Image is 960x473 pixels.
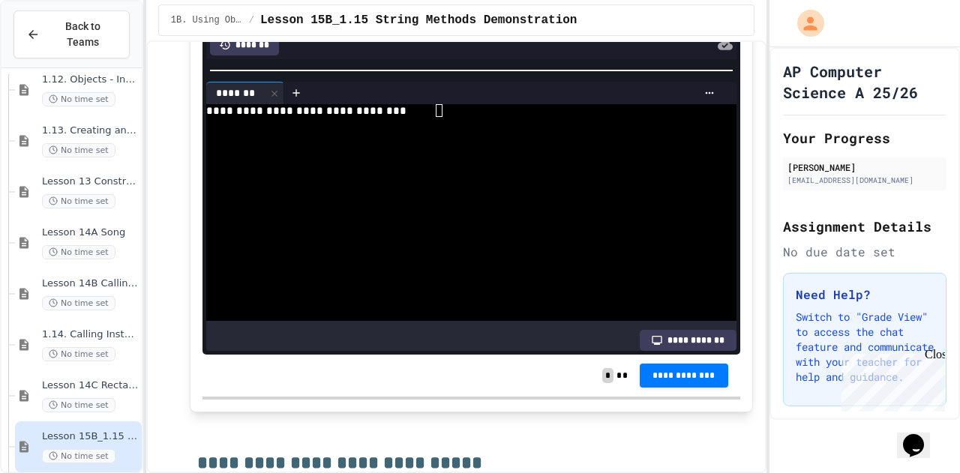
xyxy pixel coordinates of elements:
[42,175,139,188] span: Lesson 13 Constructors
[42,430,139,443] span: Lesson 15B_1.15 String Methods Demonstration
[42,226,139,239] span: Lesson 14A Song
[171,14,243,26] span: 1B. Using Objects and Methods
[783,127,946,148] h2: Your Progress
[49,19,117,50] span: Back to Teams
[42,398,115,412] span: No time set
[6,6,103,95] div: Chat with us now!Close
[783,243,946,261] div: No due date set
[42,124,139,137] span: 1.13. Creating and Initializing Objects: Constructors
[787,175,942,186] div: [EMAIL_ADDRESS][DOMAIN_NAME]
[260,11,577,29] span: Lesson 15B_1.15 String Methods Demonstration
[42,92,115,106] span: No time set
[42,277,139,290] span: Lesson 14B Calling Methods with Parameters
[13,10,130,58] button: Back to Teams
[42,245,115,259] span: No time set
[42,379,139,392] span: Lesson 14C Rectangle
[783,61,946,103] h1: AP Computer Science A 25/26
[42,296,115,310] span: No time set
[796,310,934,385] p: Switch to "Grade View" to access the chat feature and communicate with your teacher for help and ...
[781,6,828,40] div: My Account
[835,348,945,412] iframe: chat widget
[796,286,934,304] h3: Need Help?
[787,160,942,174] div: [PERSON_NAME]
[42,347,115,361] span: No time set
[42,328,139,341] span: 1.14. Calling Instance Methods
[42,194,115,208] span: No time set
[42,143,115,157] span: No time set
[897,413,945,458] iframe: chat widget
[42,73,139,86] span: 1.12. Objects - Instances of Classes
[249,14,254,26] span: /
[42,449,115,463] span: No time set
[783,216,946,237] h2: Assignment Details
